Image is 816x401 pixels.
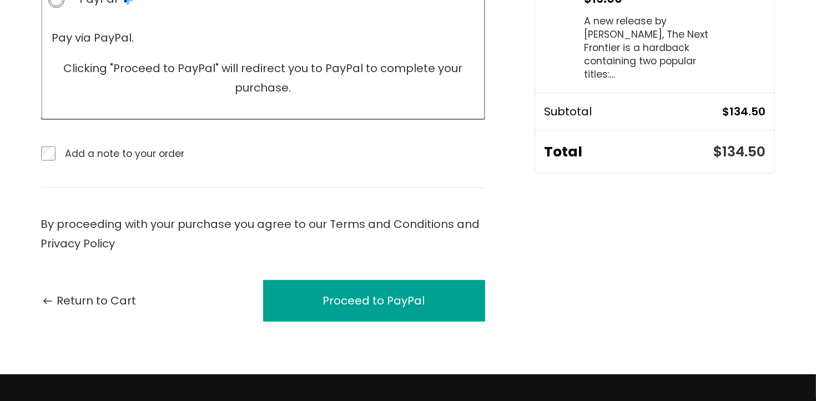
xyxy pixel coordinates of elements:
[722,102,765,121] span: $134.50
[713,142,765,161] span: $134.50
[41,216,480,251] span: By proceeding with your purchase you agree to our Terms and Conditions and Privacy Policy
[41,291,137,311] a: Return to Cart
[544,140,713,164] span: Total
[544,102,722,121] span: Subtotal
[41,146,56,161] input: Add a note to your order
[65,146,184,161] span: Add a note to your order
[52,28,474,48] p: Pay via PayPal.
[323,291,425,311] div: Proceed to PayPal
[52,59,474,98] p: Clicking "Proceed to PayPal" will redirect you to PayPal to complete your purchase.
[584,14,721,81] p: A new release by [PERSON_NAME], The Next Frontier is a hardback containing two popular titles:…
[263,280,485,322] button: Proceed to PayPal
